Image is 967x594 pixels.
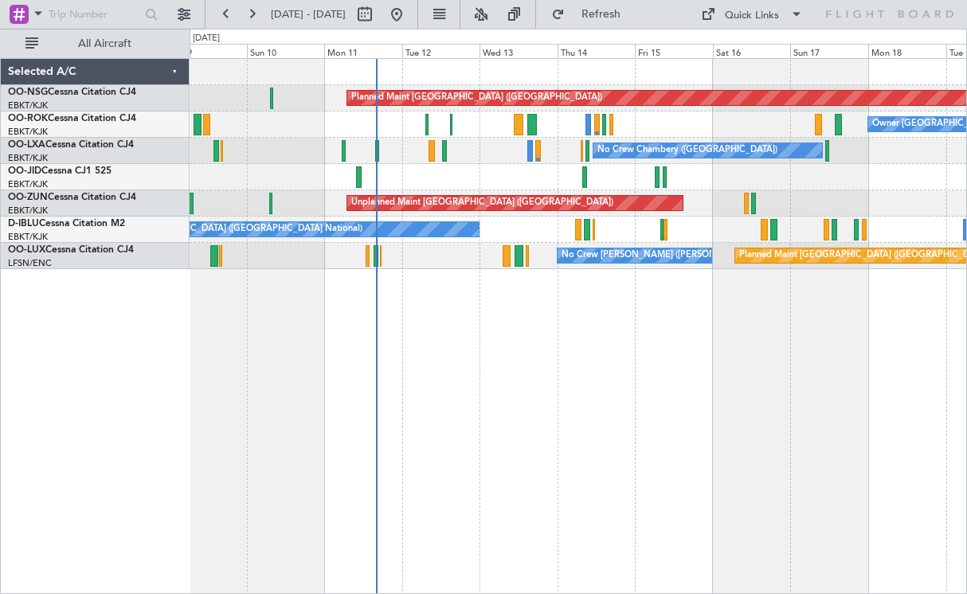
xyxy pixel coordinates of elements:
a: EBKT/KJK [8,100,48,111]
div: No Crew [GEOGRAPHIC_DATA] ([GEOGRAPHIC_DATA] National) [96,217,362,241]
div: Wed 13 [480,44,558,58]
div: Mon 11 [324,44,402,58]
input: Trip Number [49,2,140,26]
div: [DATE] [193,32,220,45]
a: EBKT/KJK [8,152,48,164]
span: Refresh [568,9,635,20]
button: All Aircraft [18,31,173,57]
span: OO-NSG [8,88,48,97]
a: EBKT/KJK [8,205,48,217]
a: OO-ZUNCessna Citation CJ4 [8,193,136,202]
div: Sat 16 [713,44,791,58]
a: EBKT/KJK [8,178,48,190]
div: No Crew Chambery ([GEOGRAPHIC_DATA]) [597,139,777,162]
button: Refresh [544,2,640,27]
div: Unplanned Maint [GEOGRAPHIC_DATA] ([GEOGRAPHIC_DATA]) [351,191,613,215]
div: Sun 10 [247,44,325,58]
a: OO-ROKCessna Citation CJ4 [8,114,136,123]
span: [DATE] - [DATE] [271,7,346,21]
span: All Aircraft [41,38,168,49]
span: OO-LXA [8,140,45,150]
a: OO-NSGCessna Citation CJ4 [8,88,136,97]
div: Mon 18 [868,44,946,58]
span: OO-JID [8,166,41,176]
div: Planned Maint [GEOGRAPHIC_DATA] ([GEOGRAPHIC_DATA]) [351,86,602,110]
a: EBKT/KJK [8,126,48,138]
a: OO-JIDCessna CJ1 525 [8,166,112,176]
span: D-IBLU [8,219,39,229]
div: Tue 12 [402,44,480,58]
button: Quick Links [693,2,811,27]
div: Quick Links [725,8,779,24]
a: EBKT/KJK [8,231,48,243]
div: Sun 17 [790,44,868,58]
div: Fri 15 [635,44,713,58]
div: No Crew [PERSON_NAME] ([PERSON_NAME]) [562,244,753,268]
a: D-IBLUCessna Citation M2 [8,219,125,229]
div: Thu 14 [558,44,636,58]
div: Sat 9 [169,44,247,58]
span: OO-ROK [8,114,48,123]
a: OO-LUXCessna Citation CJ4 [8,245,134,255]
span: OO-ZUN [8,193,48,202]
a: LFSN/ENC [8,257,52,269]
span: OO-LUX [8,245,45,255]
a: OO-LXACessna Citation CJ4 [8,140,134,150]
